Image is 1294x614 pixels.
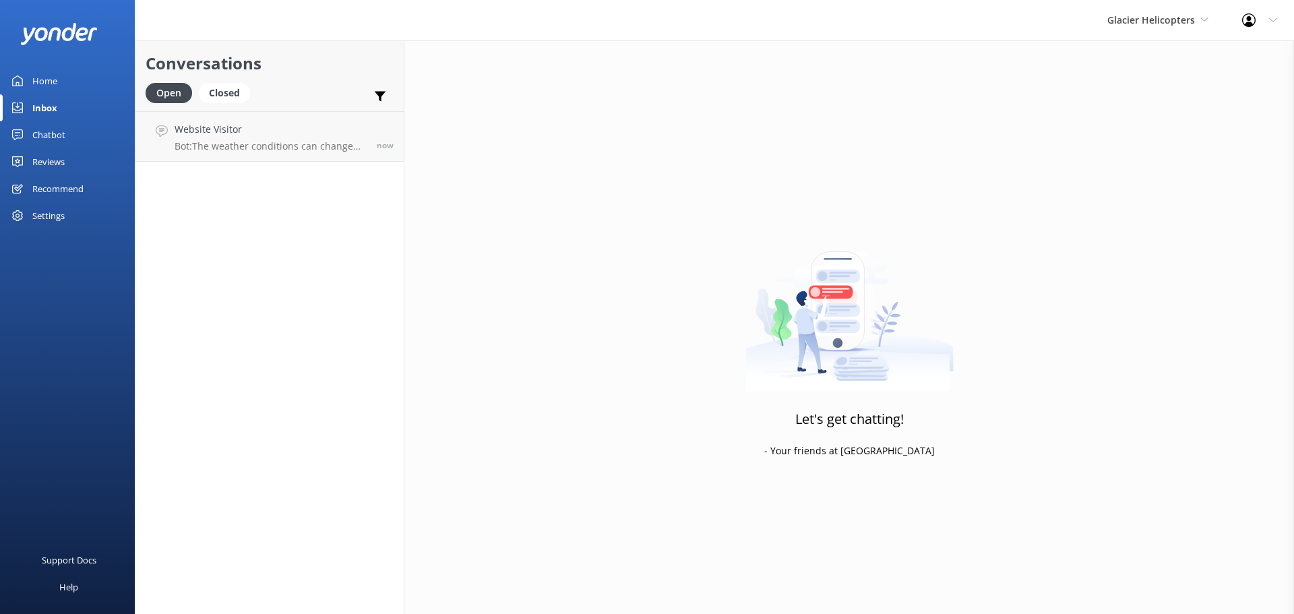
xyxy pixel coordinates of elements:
h2: Conversations [146,51,394,76]
span: Sep 05 2025 06:23pm (UTC +12:00) Pacific/Auckland [377,140,394,151]
img: yonder-white-logo.png [20,23,98,45]
div: Help [59,574,78,601]
h3: Let's get chatting! [795,408,904,430]
a: Website VisitorBot:The weather conditions can change quickly in our region. Please give our base ... [135,111,404,162]
div: Inbox [32,94,57,121]
div: Support Docs [42,547,96,574]
div: Closed [199,83,250,103]
div: Home [32,67,57,94]
a: Open [146,85,199,100]
a: Closed [199,85,257,100]
div: Settings [32,202,65,229]
div: Chatbot [32,121,65,148]
div: Recommend [32,175,84,202]
div: Open [146,83,192,103]
p: - Your friends at [GEOGRAPHIC_DATA] [764,443,935,458]
img: artwork of a man stealing a conversation from at giant smartphone [745,223,954,392]
p: Bot: The weather conditions can change quickly in our region. Please give our base a call one hou... [175,140,367,152]
div: Reviews [32,148,65,175]
span: Glacier Helicopters [1107,13,1195,26]
h4: Website Visitor [175,122,367,137]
